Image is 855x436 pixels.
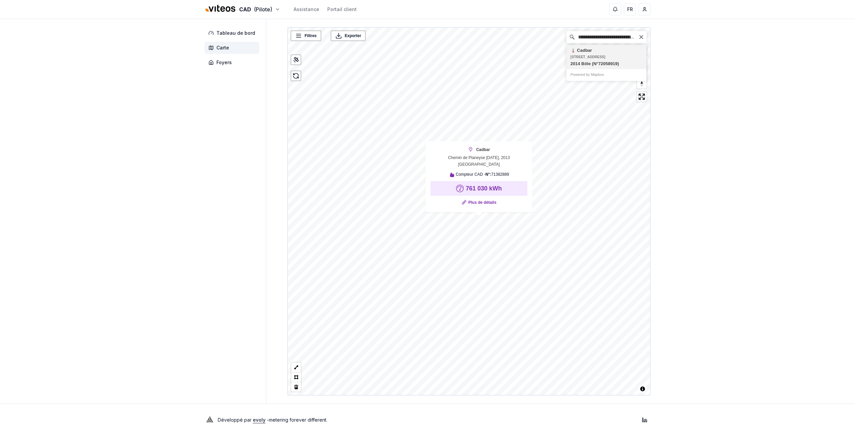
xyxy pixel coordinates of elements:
[216,44,229,51] span: Carte
[570,72,604,77] a: Powered by Mapbox
[253,417,266,423] a: evoly
[570,47,643,54] div: 🌡️ Cadbar
[291,382,301,392] button: Delete
[466,185,502,192] strong: 761 030 kWh
[204,56,262,68] a: Foyers
[476,146,490,153] strong: Cadbar
[288,28,651,396] canvas: Map
[204,415,215,425] img: Evoly Logo
[345,32,361,39] span: Exporter
[566,31,647,43] input: Chercher
[254,5,272,13] span: (Pilote)
[218,415,327,425] p: Développé par - metering forever different .
[204,42,262,54] a: Carte
[485,172,491,177] strong: N°:
[639,385,647,393] button: Toggle attribution
[327,6,357,13] a: Portail client
[216,59,232,66] span: Foyers
[570,54,643,60] div: [STREET_ADDRESS]
[239,5,251,13] span: CAD
[294,6,319,13] a: Assistance
[637,92,647,102] button: Enter fullscreen
[204,27,262,39] a: Tableau de bord
[204,2,280,17] button: CAD(Pilote)
[456,171,509,178] span: Compteur CAD - 71382889
[291,372,301,382] button: Polygon tool (p)
[305,32,317,39] span: Filtres
[627,6,633,13] span: FR
[468,199,496,206] a: Plus de détails
[624,3,636,15] button: FR
[291,362,301,372] button: LineString tool (l)
[204,1,236,17] img: Viteos - CAD Logo
[637,79,647,89] button: Reset bearing to north
[216,30,255,36] span: Tableau de bord
[639,33,644,40] button: Clear
[570,60,643,67] div: 2014 Bôle (N°72058919)
[431,146,527,168] div: Chemin de Planeyse [DATE], 2013 [GEOGRAPHIC_DATA]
